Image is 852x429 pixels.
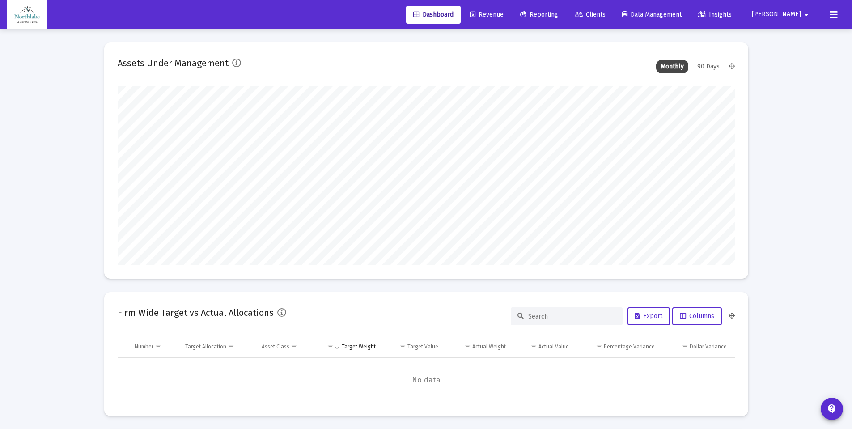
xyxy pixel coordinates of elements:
[228,343,234,350] span: Show filter options for column 'Target Allocation'
[538,343,569,350] div: Actual Value
[445,336,512,357] td: Column Actual Weight
[680,312,714,320] span: Columns
[661,336,734,357] td: Column Dollar Variance
[530,343,537,350] span: Show filter options for column 'Actual Value'
[615,6,689,24] a: Data Management
[622,11,682,18] span: Data Management
[741,5,822,23] button: [PERSON_NAME]
[656,60,688,73] div: Monthly
[255,336,315,357] td: Column Asset Class
[135,343,153,350] div: Number
[575,336,661,357] td: Column Percentage Variance
[315,336,382,357] td: Column Target Weight
[382,336,445,357] td: Column Target Value
[698,11,732,18] span: Insights
[575,11,606,18] span: Clients
[520,11,558,18] span: Reporting
[118,56,229,70] h2: Assets Under Management
[118,336,735,403] div: Data grid
[568,6,613,24] a: Clients
[342,343,376,350] div: Target Weight
[327,343,334,350] span: Show filter options for column 'Target Weight'
[407,343,438,350] div: Target Value
[513,6,565,24] a: Reporting
[472,343,506,350] div: Actual Weight
[464,343,471,350] span: Show filter options for column 'Actual Weight'
[690,343,727,350] div: Dollar Variance
[635,312,662,320] span: Export
[528,313,616,320] input: Search
[672,307,722,325] button: Columns
[179,336,255,357] td: Column Target Allocation
[463,6,511,24] a: Revenue
[128,336,179,357] td: Column Number
[691,6,739,24] a: Insights
[604,343,655,350] div: Percentage Variance
[399,343,406,350] span: Show filter options for column 'Target Value'
[682,343,688,350] span: Show filter options for column 'Dollar Variance'
[627,307,670,325] button: Export
[155,343,161,350] span: Show filter options for column 'Number'
[14,6,41,24] img: Dashboard
[118,375,735,385] span: No data
[827,404,837,414] mat-icon: contact_support
[413,11,454,18] span: Dashboard
[470,11,504,18] span: Revenue
[512,336,575,357] td: Column Actual Value
[596,343,602,350] span: Show filter options for column 'Percentage Variance'
[406,6,461,24] a: Dashboard
[262,343,289,350] div: Asset Class
[693,60,724,73] div: 90 Days
[118,306,274,320] h2: Firm Wide Target vs Actual Allocations
[185,343,226,350] div: Target Allocation
[801,6,812,24] mat-icon: arrow_drop_down
[291,343,297,350] span: Show filter options for column 'Asset Class'
[752,11,801,18] span: [PERSON_NAME]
